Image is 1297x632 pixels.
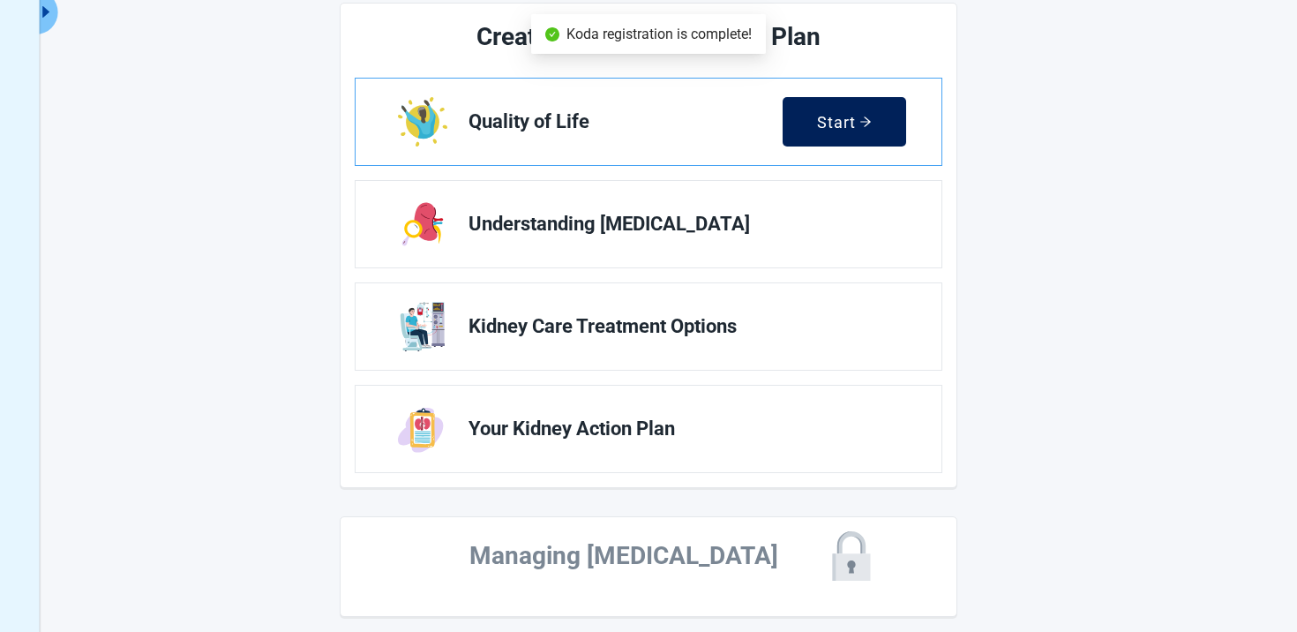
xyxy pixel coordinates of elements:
span: caret-right [38,4,55,20]
span: check-circle [545,27,559,41]
a: View Your Kidney Action Plan section [356,386,941,472]
span: arrow-right [859,116,872,128]
span: Kidney Care Treatment Options [469,316,892,337]
h2: Managing [MEDICAL_DATA] [421,537,827,576]
span: Your Kidney Action Plan [469,418,892,440]
h2: Create your Kidney Action Plan [421,18,876,56]
a: Edit Understanding Kidney Disease section [356,181,941,267]
button: Startarrow-right [783,97,906,147]
div: Start [817,113,872,131]
a: Start Quality of Life section [356,79,941,165]
span: Understanding [MEDICAL_DATA] [469,214,892,235]
img: padlock [827,531,876,581]
a: Edit Kidney Care Treatment Options section [356,283,941,370]
span: Koda registration is complete! [566,26,752,42]
span: Quality of Life [469,111,783,132]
